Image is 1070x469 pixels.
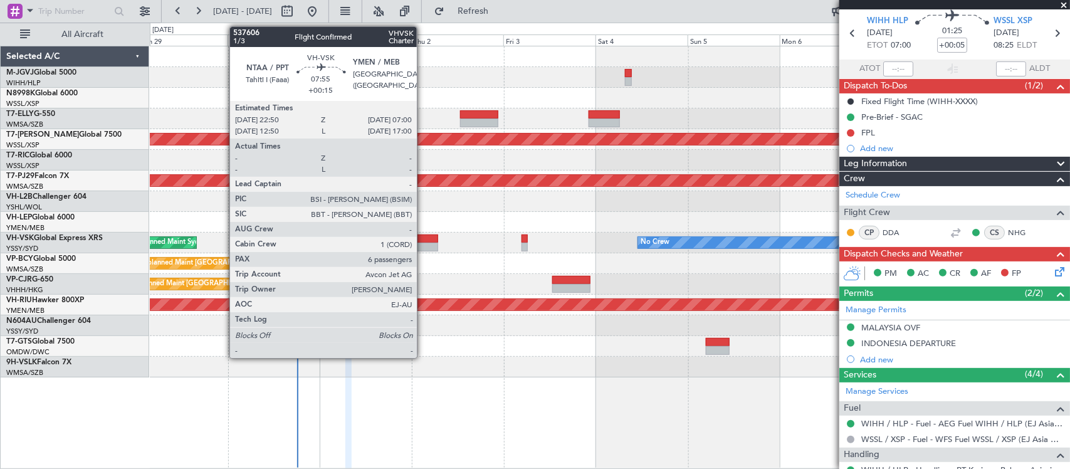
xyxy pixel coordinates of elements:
[322,25,343,36] div: [DATE]
[918,268,929,280] span: AC
[844,79,907,93] span: Dispatch To-Dos
[846,304,906,317] a: Manage Permits
[860,354,1064,365] div: Add new
[844,157,907,171] span: Leg Information
[6,152,72,159] a: T7-RICGlobal 6000
[1025,287,1043,300] span: (2/2)
[6,359,71,366] a: 9H-VSLKFalcon 7X
[6,203,42,212] a: YSHL/WOL
[6,69,76,76] a: M-JGVJGlobal 5000
[6,338,32,345] span: T7-GTS
[6,255,33,263] span: VP-BCY
[861,322,920,333] div: MALAYSIA OVF
[1008,227,1036,238] a: NHG
[867,27,893,40] span: [DATE]
[6,244,38,253] a: YSSY/SYD
[14,24,136,45] button: All Aircraft
[6,297,32,304] span: VH-RIU
[33,30,132,39] span: All Aircraft
[994,40,1014,52] span: 08:25
[6,152,29,159] span: T7-RIC
[320,34,412,46] div: Wed 1
[6,317,91,325] a: N604AUChallenger 604
[844,247,963,261] span: Dispatch Checks and Weather
[6,327,38,336] a: YSSY/SYD
[861,434,1064,445] a: WSSL / XSP - Fuel - WFS Fuel WSSL / XSP (EJ Asia Only)
[6,99,39,108] a: WSSL/XSP
[1025,367,1043,381] span: (4/4)
[6,193,33,201] span: VH-L2B
[884,268,897,280] span: PM
[503,34,595,46] div: Fri 3
[867,15,908,28] span: WIHH HLP
[6,90,78,97] a: N8998KGlobal 6000
[6,214,75,221] a: VH-LEPGlobal 6000
[6,306,45,315] a: YMEN/MEB
[595,34,688,46] div: Sat 4
[447,7,500,16] span: Refresh
[641,233,670,252] div: No Crew
[6,110,55,118] a: T7-ELLYG-550
[6,182,43,191] a: WMSA/SZB
[846,386,908,398] a: Manage Services
[984,226,1005,240] div: CS
[6,120,43,129] a: WMSA/SZB
[859,226,879,240] div: CP
[844,401,861,416] span: Fuel
[861,127,875,138] div: FPL
[6,223,45,233] a: YMEN/MEB
[135,34,228,46] div: Mon 29
[139,275,348,293] div: Planned Maint [GEOGRAPHIC_DATA] ([GEOGRAPHIC_DATA] Intl)
[6,90,35,97] span: N8998K
[6,276,32,283] span: VP-CJR
[6,234,103,242] a: VH-VSKGlobal Express XRS
[6,338,75,345] a: T7-GTSGlobal 7500
[844,368,876,382] span: Services
[6,297,84,304] a: VH-RIUHawker 800XP
[861,338,956,349] div: INDONESIA DEPARTURE
[6,359,37,366] span: 9H-VSLK
[152,25,174,36] div: [DATE]
[213,6,272,17] span: [DATE] - [DATE]
[994,15,1032,28] span: WSSL XSP
[950,268,960,280] span: CR
[6,110,34,118] span: T7-ELLY
[6,347,50,357] a: OMDW/DWC
[1012,268,1021,280] span: FP
[844,287,873,301] span: Permits
[867,40,888,52] span: ETOT
[1025,79,1043,92] span: (1/2)
[428,1,503,21] button: Refresh
[6,172,69,180] a: T7-PJ29Falcon 7X
[6,131,79,139] span: T7-[PERSON_NAME]
[1017,40,1037,52] span: ELDT
[883,227,911,238] a: DDA
[6,214,32,221] span: VH-LEP
[883,61,913,76] input: --:--
[6,140,39,150] a: WSSL/XSP
[942,25,962,38] span: 01:25
[6,78,41,88] a: WIHH/HLP
[38,2,110,21] input: Trip Number
[6,317,37,325] span: N604AU
[846,189,900,202] a: Schedule Crew
[412,34,504,46] div: Thu 2
[844,206,890,220] span: Flight Crew
[1029,63,1050,75] span: ALDT
[861,112,923,122] div: Pre-Brief - SGAC
[6,285,43,295] a: VHHH/HKG
[891,40,911,52] span: 07:00
[6,276,53,283] a: VP-CJRG-650
[688,34,780,46] div: Sun 5
[6,172,34,180] span: T7-PJ29
[860,143,1064,154] div: Add new
[844,448,879,462] span: Handling
[228,34,320,46] div: Tue 30
[6,234,34,242] span: VH-VSK
[780,34,872,46] div: Mon 6
[859,63,880,75] span: ATOT
[844,172,865,186] span: Crew
[981,268,991,280] span: AF
[6,69,34,76] span: M-JGVJ
[6,255,76,263] a: VP-BCYGlobal 5000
